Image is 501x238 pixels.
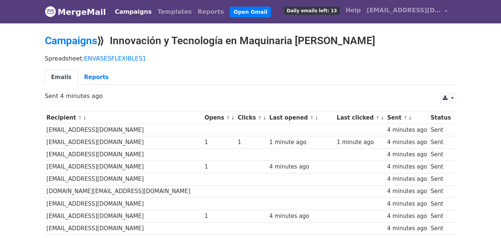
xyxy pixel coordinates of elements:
a: Open Gmail [230,7,271,17]
th: Last clicked [335,112,385,124]
a: Reports [195,4,227,19]
span: Daily emails left: 13 [284,7,339,15]
div: 1 minute ago [337,138,383,147]
div: 4 minutes ago [269,212,333,221]
th: Last opened [268,112,335,124]
td: [EMAIL_ADDRESS][DOMAIN_NAME] [45,136,203,149]
a: ↑ [403,115,408,121]
td: [EMAIL_ADDRESS][DOMAIN_NAME] [45,161,203,173]
a: ↓ [408,115,412,121]
div: 4 minutes ago [387,175,427,183]
a: Emails [45,70,78,85]
img: MergeMail logo [45,6,56,17]
td: [EMAIL_ADDRESS][DOMAIN_NAME] [45,198,203,210]
a: ENVASESFLEXIBLES1 [84,55,146,62]
div: 4 minutes ago [387,212,427,221]
a: ↑ [226,115,230,121]
a: Help [343,3,364,18]
td: Sent [429,222,452,234]
a: ↓ [83,115,87,121]
td: [EMAIL_ADDRESS][DOMAIN_NAME] [45,210,203,222]
td: Sent [429,210,452,222]
a: ↑ [376,115,380,121]
div: 4 minutes ago [387,187,427,196]
td: [EMAIL_ADDRESS][DOMAIN_NAME] [45,222,203,234]
div: 4 minutes ago [387,150,427,159]
div: 1 minute ago [269,138,333,147]
a: ↑ [78,115,82,121]
a: ↓ [263,115,267,121]
div: 4 minutes ago [387,138,427,147]
td: [EMAIL_ADDRESS][DOMAIN_NAME] [45,149,203,161]
td: Sent [429,149,452,161]
div: 4 minutes ago [387,200,427,208]
th: Opens [203,112,236,124]
a: ↓ [314,115,319,121]
h2: ⟫ Innovación y Tecnología en Maquinaria [PERSON_NAME] [45,35,456,47]
a: ↑ [258,115,262,121]
div: 4 minutes ago [387,163,427,171]
td: Sent [429,161,452,173]
a: Campaigns [45,35,97,47]
th: Sent [385,112,429,124]
th: Recipient [45,112,203,124]
a: ↓ [231,115,235,121]
th: Clicks [236,112,267,124]
a: ↑ [310,115,314,121]
p: Spreadsheet: [45,55,456,62]
a: [EMAIL_ADDRESS][DOMAIN_NAME] [364,3,451,20]
div: 4 minutes ago [269,163,333,171]
div: 1 [238,138,266,147]
span: [EMAIL_ADDRESS][DOMAIN_NAME] [367,6,441,15]
div: 4 minutes ago [387,126,427,134]
td: [EMAIL_ADDRESS][DOMAIN_NAME] [45,124,203,136]
td: [DOMAIN_NAME][EMAIL_ADDRESS][DOMAIN_NAME] [45,185,203,198]
th: Status [429,112,452,124]
td: Sent [429,136,452,149]
a: Templates [155,4,195,19]
a: MergeMail [45,4,106,20]
a: Reports [78,70,115,85]
td: Sent [429,124,452,136]
div: 1 [204,163,234,171]
div: 1 [204,138,234,147]
a: Daily emails left: 13 [281,3,342,18]
a: ↓ [380,115,385,121]
td: Sent [429,173,452,185]
div: 1 [204,212,234,221]
td: Sent [429,185,452,198]
a: Campaigns [112,4,155,19]
td: Sent [429,198,452,210]
td: [EMAIL_ADDRESS][DOMAIN_NAME] [45,173,203,185]
div: 4 minutes ago [387,224,427,233]
p: Sent 4 minutes ago [45,92,456,100]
